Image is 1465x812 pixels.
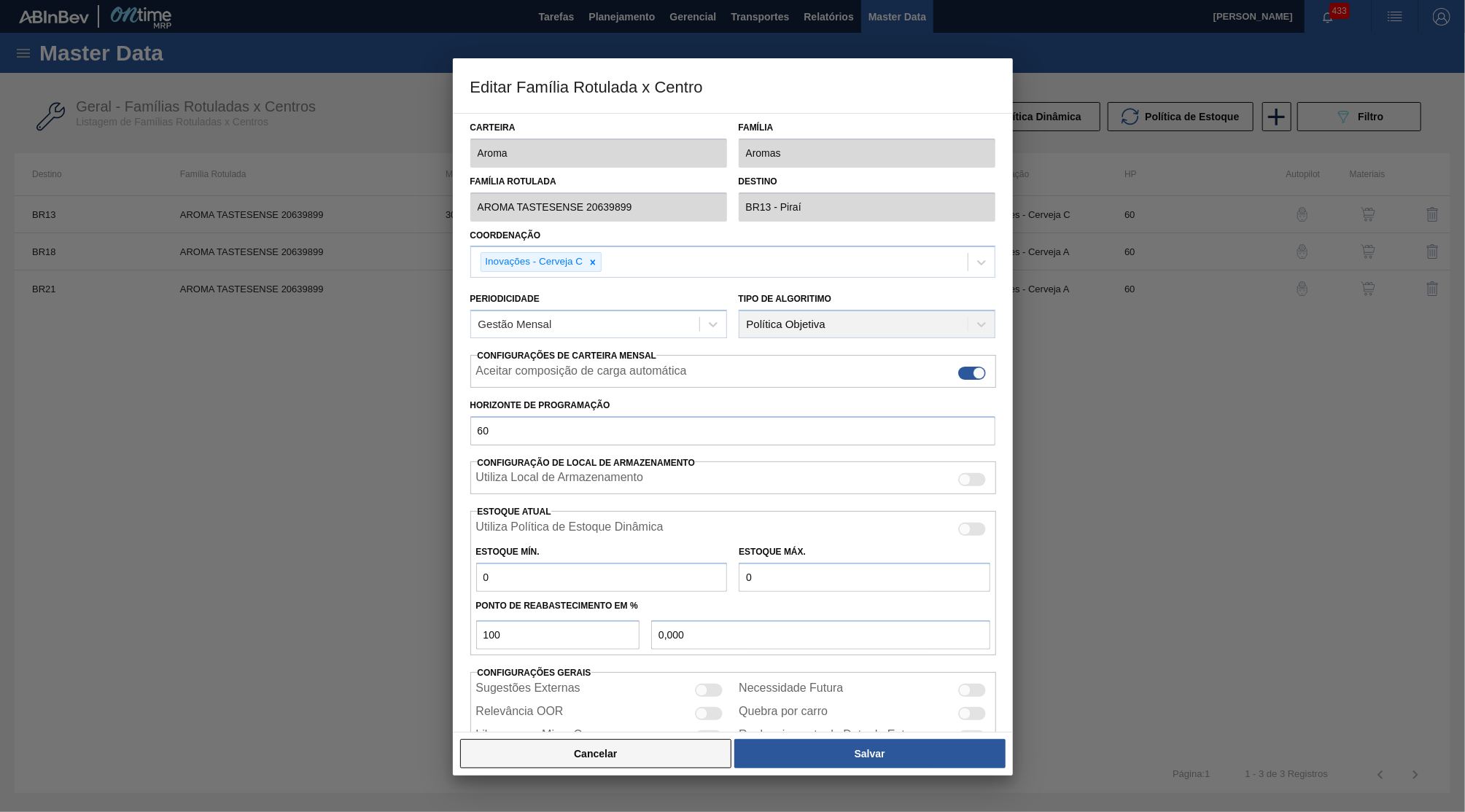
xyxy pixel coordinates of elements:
label: Sugestões Externas [476,682,580,699]
span: Configurações Gerais [478,668,591,678]
label: Aceitar composição de carga automática [476,364,687,382]
div: Gestão Mensal [478,319,552,331]
label: Quando ativada, o sistema irá usar os estoques usando a Política de Estoque Dinâmica. [476,520,664,538]
label: Estoque Atual [478,507,551,517]
span: Configurações de Carteira Mensal [478,351,657,361]
label: Estoque Mín. [476,547,540,557]
label: Destino [739,171,995,192]
label: Horizonte de Programação [470,395,995,416]
label: Família [739,117,995,138]
label: Replanejamento de Data de Entrega [739,728,928,746]
span: Configuração de Local de Armazenamento [478,458,695,468]
label: Quando ativada, o sistema irá exibir os estoques de diferentes locais de armazenamento. [476,471,643,488]
label: Periodicidade [470,294,540,304]
label: Carteira [470,117,727,138]
label: Família Rotulada [470,171,727,192]
div: Inovações - Cerveja C [481,253,586,271]
button: Salvar [734,739,1005,768]
button: Cancelar [460,739,732,768]
label: Estoque Máx. [739,547,806,557]
label: Liberar para Mixar Carga [476,728,606,746]
label: Quebra por carro [739,705,828,722]
label: Necessidade Futura [739,682,843,699]
label: Relevância OOR [476,705,564,722]
h3: Editar Família Rotulada x Centro [453,58,1013,114]
label: Coordenação [470,230,541,241]
label: Tipo de Algoritimo [739,294,832,304]
label: Ponto de Reabastecimento em % [476,601,638,611]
